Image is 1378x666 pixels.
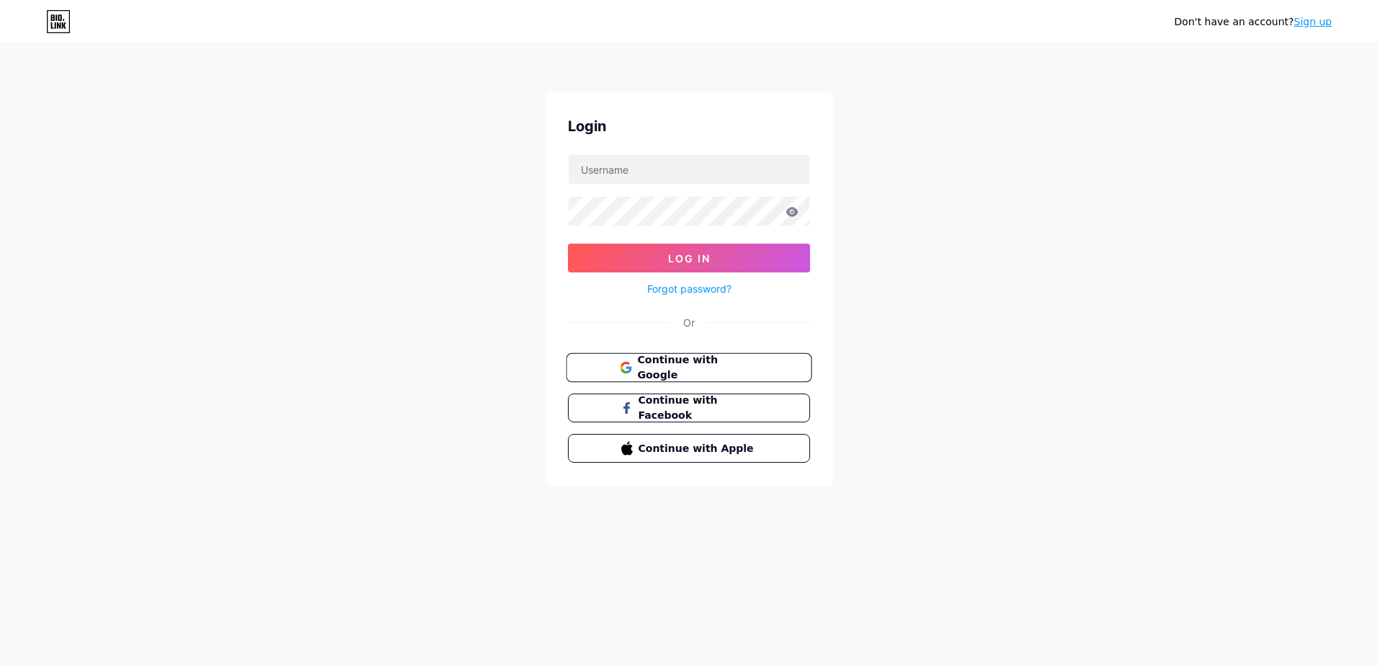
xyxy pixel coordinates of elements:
div: Or [683,315,695,330]
span: Continue with Google [637,352,757,383]
div: Login [568,115,810,137]
a: Sign up [1294,16,1332,27]
div: Don't have an account? [1174,14,1332,30]
button: Log In [568,244,810,272]
button: Continue with Facebook [568,394,810,422]
span: Continue with Facebook [639,393,757,423]
span: Log In [668,252,711,265]
button: Continue with Apple [568,434,810,463]
a: Continue with Google [568,353,810,382]
button: Continue with Google [566,353,812,383]
a: Forgot password? [647,281,732,296]
input: Username [569,155,809,184]
span: Continue with Apple [639,441,757,456]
